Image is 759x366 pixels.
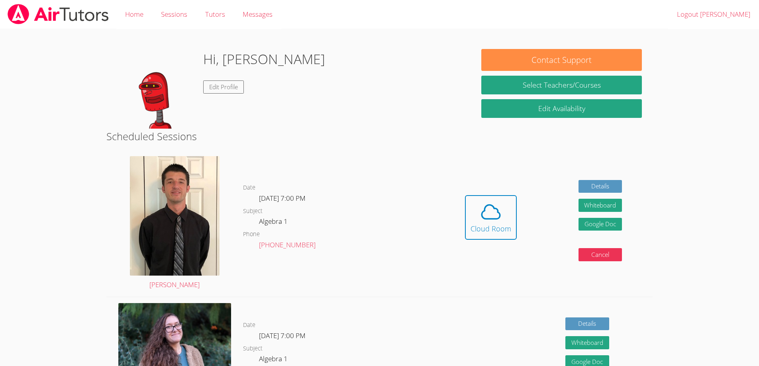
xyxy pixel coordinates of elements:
[130,156,220,291] a: [PERSON_NAME]
[243,206,263,216] dt: Subject
[243,229,260,239] dt: Phone
[7,4,110,24] img: airtutors_banner-c4298cdbf04f3fff15de1276eac7730deb9818008684d7c2e4769d2f7ddbe033.png
[259,240,316,249] a: [PHONE_NUMBER]
[203,80,244,94] a: Edit Profile
[465,195,517,240] button: Cloud Room
[471,223,511,234] div: Cloud Room
[579,248,622,261] button: Cancel
[130,156,220,276] img: IMG_2436.jpg
[106,129,653,144] h2: Scheduled Sessions
[481,76,641,94] a: Select Teachers/Courses
[579,180,622,193] a: Details
[565,317,609,331] a: Details
[259,194,306,203] span: [DATE] 7:00 PM
[579,199,622,212] button: Whiteboard
[481,49,641,71] button: Contact Support
[259,331,306,340] span: [DATE] 7:00 PM
[565,336,609,349] button: Whiteboard
[481,99,641,118] a: Edit Availability
[243,320,255,330] dt: Date
[259,216,289,229] dd: Algebra 1
[117,49,197,129] img: default.png
[243,10,273,19] span: Messages
[243,344,263,354] dt: Subject
[579,218,622,231] a: Google Doc
[203,49,325,69] h1: Hi, [PERSON_NAME]
[243,183,255,193] dt: Date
